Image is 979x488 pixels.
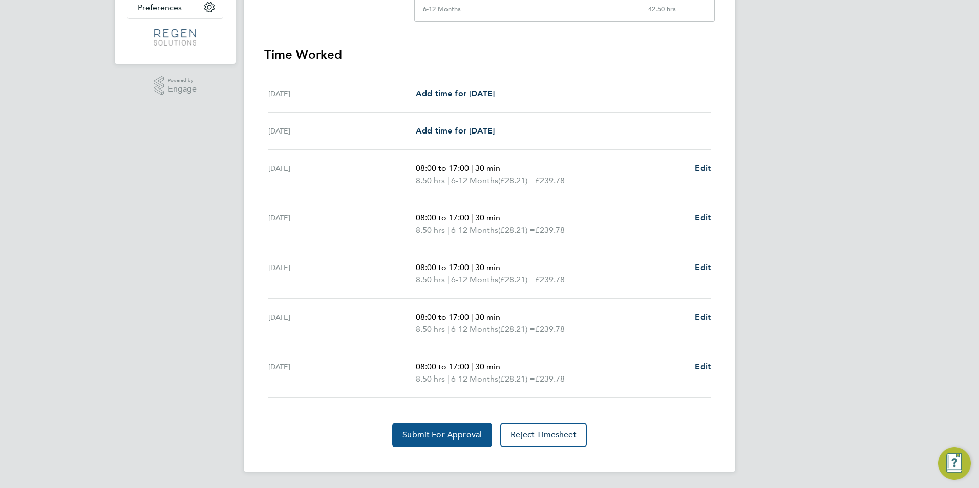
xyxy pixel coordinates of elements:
div: [DATE] [268,162,416,187]
span: (£28.21) = [498,374,535,384]
span: 6-12 Months [451,174,498,187]
span: | [447,324,449,334]
a: Edit [695,261,711,274]
div: [DATE] [268,87,416,100]
a: Add time for [DATE] [416,125,495,137]
span: Reject Timesheet [510,430,577,440]
span: Submit For Approval [402,430,482,440]
span: Edit [695,163,711,173]
span: | [471,213,473,223]
span: 8.50 hrs [416,374,445,384]
span: 8.50 hrs [416,175,445,185]
button: Reject Timesheet [500,423,587,447]
span: (£28.21) = [498,324,535,334]
a: Edit [695,311,711,323]
span: 30 min [475,163,500,173]
span: | [471,262,473,272]
span: Preferences [138,3,182,12]
span: 30 min [475,362,500,371]
div: 42.50 hrs [640,5,714,21]
a: Powered byEngage [154,76,197,96]
a: Go to home page [127,29,223,46]
span: 30 min [475,312,500,322]
span: | [447,225,449,235]
div: [DATE] [268,311,416,336]
span: Edit [695,362,711,371]
span: 08:00 to 17:00 [416,213,469,223]
span: (£28.21) = [498,175,535,185]
span: Edit [695,213,711,223]
span: Add time for [DATE] [416,88,495,98]
div: [DATE] [268,261,416,286]
button: Engage Resource Center [938,447,971,480]
a: Add time for [DATE] [416,87,495,100]
span: (£28.21) = [498,225,535,235]
button: Submit For Approval [392,423,492,447]
img: regensolutions-logo-retina.png [154,29,196,46]
span: Edit [695,262,711,272]
span: (£28.21) = [498,275,535,284]
a: Edit [695,361,711,373]
span: 8.50 hrs [416,324,445,334]
span: 6-12 Months [451,274,498,286]
span: £239.78 [535,374,565,384]
span: 6-12 Months [451,224,498,236]
span: 30 min [475,213,500,223]
span: £239.78 [535,324,565,334]
span: £239.78 [535,275,565,284]
span: | [447,374,449,384]
div: 6-12 Months [423,5,461,13]
span: Add time for [DATE] [416,126,495,136]
span: | [471,362,473,371]
div: [DATE] [268,125,416,137]
span: | [471,163,473,173]
span: 08:00 to 17:00 [416,312,469,322]
span: £239.78 [535,225,565,235]
div: [DATE] [268,361,416,385]
span: 8.50 hrs [416,275,445,284]
span: Powered by [168,76,197,85]
span: | [447,175,449,185]
span: 6-12 Months [451,373,498,385]
span: 8.50 hrs [416,225,445,235]
span: | [471,312,473,322]
span: Engage [168,85,197,94]
span: 08:00 to 17:00 [416,262,469,272]
span: 08:00 to 17:00 [416,163,469,173]
a: Edit [695,162,711,174]
span: | [447,275,449,284]
span: 08:00 to 17:00 [416,362,469,371]
h3: Time Worked [264,47,715,63]
span: 6-12 Months [451,323,498,336]
span: £239.78 [535,175,565,185]
div: [DATE] [268,212,416,236]
span: 30 min [475,262,500,272]
span: Edit [695,312,711,322]
a: Edit [695,212,711,224]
